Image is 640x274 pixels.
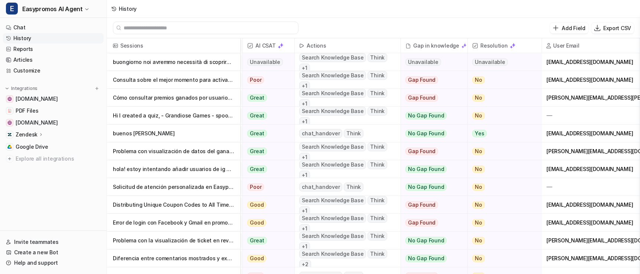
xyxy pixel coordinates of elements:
[243,214,290,232] button: Good
[299,242,310,251] span: + 1
[405,237,447,244] span: No Gap Found
[472,219,485,226] span: No
[368,249,387,258] span: Think
[113,89,234,107] p: Cómo consultar premios ganados por usuarios en Rasca y Gana de Easypromos
[243,71,290,89] button: Poor
[299,153,310,162] span: + 1
[299,249,366,258] span: Search Knowledge Base
[299,117,310,126] span: + 1
[542,160,640,178] div: [EMAIL_ADDRESS][DOMAIN_NAME]
[468,196,536,214] button: No
[472,94,485,101] span: No
[299,142,366,151] span: Search Knowledge Base
[299,214,366,223] span: Search Knowledge Base
[299,224,310,233] span: + 1
[468,125,536,142] button: Yes
[6,3,18,14] span: E
[553,38,579,53] h2: User Email
[113,53,234,71] p: buongiorno noi avremmo necessità di scoprire se esiste una funzionalità partico
[344,129,363,138] span: Think
[472,255,485,262] span: No
[368,196,387,205] span: Think
[299,64,310,72] span: + 1
[368,53,387,62] span: Think
[16,153,101,165] span: Explore all integrations
[401,232,462,249] button: No Gap Found
[591,23,634,33] button: Export CSV
[6,155,13,162] img: explore all integrations
[299,107,366,116] span: Search Knowledge Base
[3,94,104,104] a: easypromos-apiref.redoc.ly[DOMAIN_NAME]
[3,106,104,116] a: PDF FilesPDF Files
[472,237,485,244] span: No
[4,86,10,91] img: expand menu
[562,24,585,32] p: Add Field
[368,89,387,98] span: Think
[247,130,267,137] span: Great
[603,24,631,32] p: Export CSV
[16,95,58,103] span: [DOMAIN_NAME]
[243,107,290,125] button: Great
[113,125,234,142] p: buenos [PERSON_NAME]
[22,4,82,14] span: Easypromos AI Agent
[243,178,290,196] button: Poor
[368,214,387,223] span: Think
[299,183,342,191] span: chat_handover
[243,196,290,214] button: Good
[243,125,290,142] button: Great
[246,38,291,53] span: AI CSAT
[7,109,12,113] img: PDF Files
[113,178,234,196] p: Solicitud de atención personalizada en Easypromos
[401,89,462,107] button: Gap Found
[11,86,37,91] p: Integrations
[542,125,640,142] div: [EMAIL_ADDRESS][DOMAIN_NAME]
[113,214,234,232] p: Error de login con Facebook y Gmail en promoción 1002695
[405,165,447,173] span: No Gap Found
[401,249,462,267] button: No Gap Found
[401,196,462,214] button: Gap Found
[405,130,447,137] span: No Gap Found
[401,214,462,232] button: Gap Found
[299,260,311,269] span: + 2
[542,71,640,88] div: [EMAIL_ADDRESS][DOMAIN_NAME]
[405,94,438,101] span: Gap Found
[110,38,237,53] span: Sessions
[243,160,290,178] button: Great
[247,201,266,209] span: Good
[550,23,588,33] button: Add Field
[401,107,462,125] button: No Gap Found
[3,33,104,43] a: History
[472,76,485,84] span: No
[113,232,234,249] p: Problema con la visualización de ticket en revisión en Easypromos
[16,107,38,115] span: PDF Files
[247,237,267,244] span: Great
[247,183,264,191] span: Poor
[3,117,104,128] a: www.easypromosapp.com[DOMAIN_NAME]
[3,65,104,76] a: Customize
[247,112,267,119] span: Great
[472,201,485,209] span: No
[401,125,462,142] button: No Gap Found
[368,232,387,241] span: Think
[7,120,12,125] img: www.easypromosapp.com
[113,107,234,125] p: Hi I created a quiz, - Grandiose Games - spooky challenge, I would like the email form to come in...
[299,53,366,62] span: Search Knowledge Base
[113,249,234,267] p: Diferencia entre comentarios mostrados y exportados en sorteo
[542,53,640,71] div: [EMAIL_ADDRESS][DOMAIN_NAME]
[243,232,290,249] button: Great
[3,85,40,92] button: Integrations
[243,249,290,267] button: Good
[243,89,290,107] button: Great
[247,58,283,66] span: Unavailable
[299,206,310,215] span: + 1
[472,183,485,191] span: No
[472,165,485,173] span: No
[113,142,234,160] p: Problema con visualización de datos del ganador en gestor de premios de la promo 1002143
[119,5,137,13] div: History
[542,89,640,106] div: [PERSON_NAME][EMAIL_ADDRESS][PERSON_NAME][DOMAIN_NAME]
[468,89,536,107] button: No
[368,71,387,80] span: Think
[368,107,387,116] span: Think
[468,249,536,267] button: No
